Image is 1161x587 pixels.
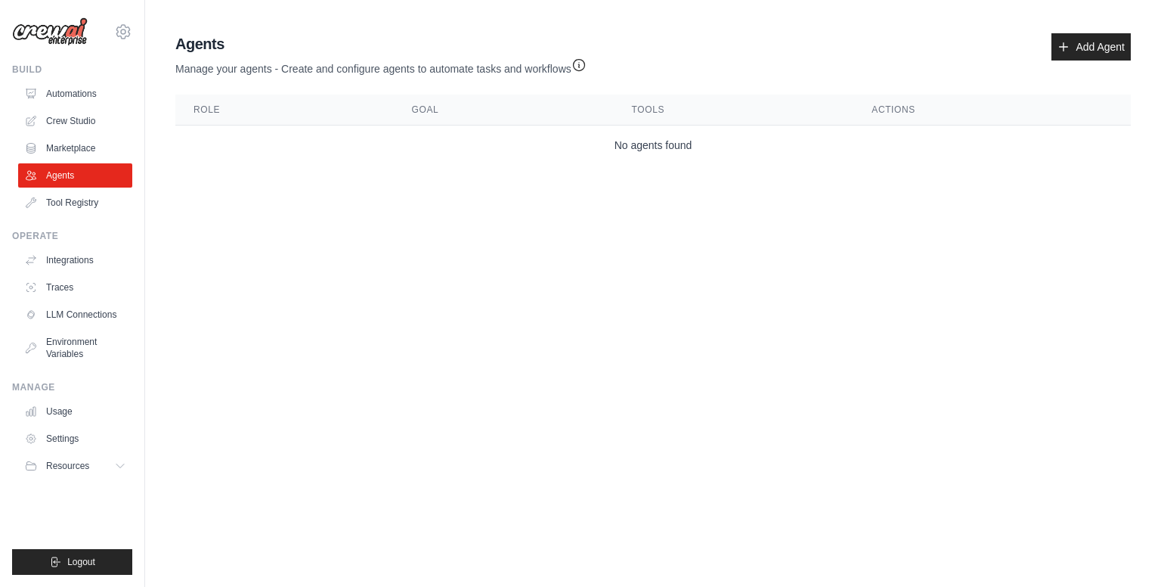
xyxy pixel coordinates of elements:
a: Automations [18,82,132,106]
a: Traces [18,275,132,300]
a: Tool Registry [18,191,132,215]
div: Manage [12,381,132,393]
a: Crew Studio [18,109,132,133]
th: Role [175,95,394,126]
img: Logo [12,17,88,46]
a: Add Agent [1051,33,1131,61]
span: Logout [67,556,95,568]
th: Goal [394,95,614,126]
th: Tools [614,95,854,126]
a: Usage [18,399,132,424]
a: Settings [18,427,132,451]
div: Build [12,64,132,76]
th: Actions [853,95,1131,126]
h2: Agents [175,33,587,54]
a: Marketplace [18,136,132,160]
button: Resources [18,454,132,478]
a: Agents [18,163,132,188]
p: Manage your agents - Create and configure agents to automate tasks and workflows [175,54,587,76]
button: Logout [12,549,132,575]
div: Operate [12,230,132,242]
td: No agents found [175,126,1131,166]
a: LLM Connections [18,303,132,327]
span: Resources [46,460,89,472]
a: Environment Variables [18,330,132,366]
a: Integrations [18,248,132,272]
